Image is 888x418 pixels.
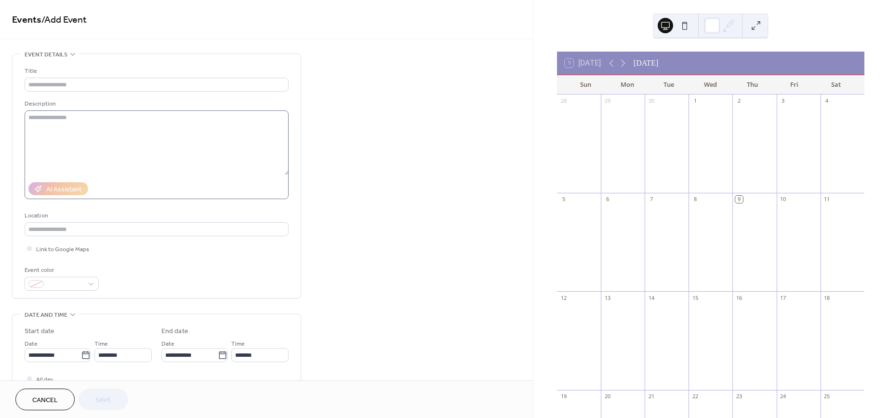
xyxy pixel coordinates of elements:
[604,196,611,203] div: 6
[735,393,742,400] div: 23
[823,97,831,105] div: 4
[648,75,690,94] div: Tue
[780,393,787,400] div: 24
[560,97,567,105] div: 28
[604,97,611,105] div: 29
[25,339,38,349] span: Date
[560,393,567,400] div: 19
[94,339,108,349] span: Time
[565,75,607,94] div: Sun
[691,97,699,105] div: 1
[32,395,58,405] span: Cancel
[780,97,787,105] div: 3
[735,196,742,203] div: 9
[560,196,567,203] div: 5
[691,196,699,203] div: 8
[735,294,742,301] div: 16
[691,294,699,301] div: 15
[25,265,97,275] div: Event color
[648,294,655,301] div: 14
[634,57,659,69] div: [DATE]
[560,294,567,301] div: 12
[12,11,41,29] a: Events
[25,326,54,337] div: Start date
[780,196,787,203] div: 10
[25,66,287,76] div: Title
[25,211,287,221] div: Location
[648,393,655,400] div: 21
[25,310,67,320] span: Date and time
[690,75,732,94] div: Wed
[25,50,67,60] span: Event details
[36,244,89,255] span: Link to Google Maps
[691,393,699,400] div: 22
[36,375,53,385] span: All day
[731,75,773,94] div: Thu
[606,75,648,94] div: Mon
[231,339,245,349] span: Time
[25,99,287,109] div: Description
[823,393,831,400] div: 25
[15,389,75,410] button: Cancel
[41,11,87,29] span: / Add Event
[773,75,815,94] div: Fri
[161,339,174,349] span: Date
[815,75,857,94] div: Sat
[780,294,787,301] div: 17
[604,393,611,400] div: 20
[604,294,611,301] div: 13
[648,97,655,105] div: 30
[823,294,831,301] div: 18
[735,97,742,105] div: 2
[161,326,188,337] div: End date
[648,196,655,203] div: 7
[823,196,831,203] div: 11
